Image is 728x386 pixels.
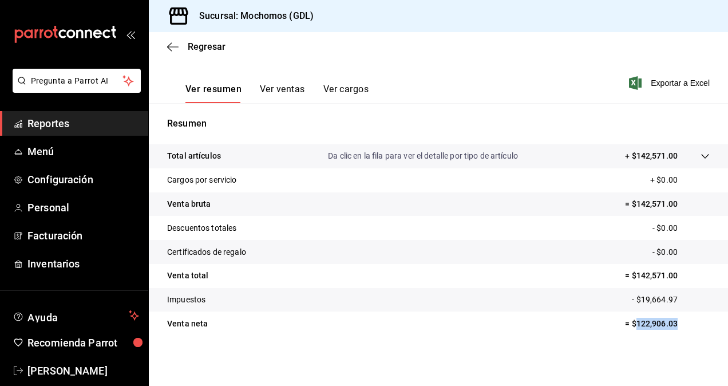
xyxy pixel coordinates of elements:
[27,200,139,215] span: Personal
[625,150,678,162] p: + $142,571.00
[167,222,236,234] p: Descuentos totales
[260,84,305,103] button: Ver ventas
[625,270,710,282] p: = $142,571.00
[632,294,710,306] p: - $19,664.97
[652,222,710,234] p: - $0.00
[631,76,710,90] button: Exportar a Excel
[27,228,139,243] span: Facturación
[27,172,139,187] span: Configuración
[650,174,710,186] p: + $0.00
[167,270,208,282] p: Venta total
[27,116,139,131] span: Reportes
[13,69,141,93] button: Pregunta a Parrot AI
[625,318,710,330] p: = $122,906.03
[188,41,225,52] span: Regresar
[185,84,242,103] button: Ver resumen
[328,150,518,162] p: Da clic en la fila para ver el detalle por tipo de artículo
[167,117,710,131] p: Resumen
[27,256,139,271] span: Inventarios
[323,84,369,103] button: Ver cargos
[27,144,139,159] span: Menú
[625,198,710,210] p: = $142,571.00
[167,198,211,210] p: Venta bruta
[31,75,123,87] span: Pregunta a Parrot AI
[167,246,246,258] p: Certificados de regalo
[27,363,139,379] span: [PERSON_NAME]
[167,174,237,186] p: Cargos por servicio
[167,318,208,330] p: Venta neta
[190,9,314,23] h3: Sucursal: Mochomos (GDL)
[27,309,124,322] span: Ayuda
[167,150,221,162] p: Total artículos
[8,83,141,95] a: Pregunta a Parrot AI
[126,30,135,39] button: open_drawer_menu
[167,41,225,52] button: Regresar
[652,246,710,258] p: - $0.00
[185,84,369,103] div: navigation tabs
[167,294,205,306] p: Impuestos
[27,335,139,350] span: Recomienda Parrot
